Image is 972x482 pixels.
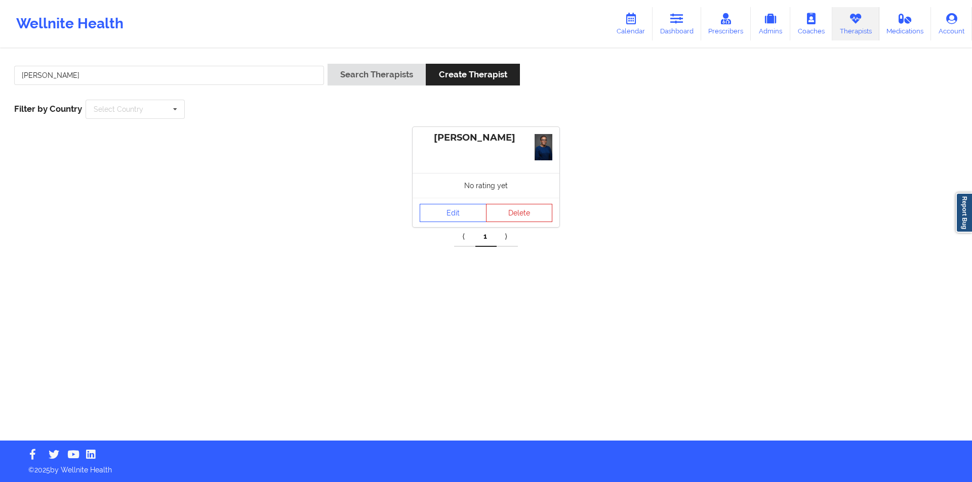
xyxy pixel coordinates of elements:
a: 1 [475,227,497,247]
a: Therapists [832,7,879,40]
a: Next item [497,227,518,247]
a: Report Bug [956,193,972,233]
div: Select Country [94,106,143,113]
a: Edit [420,204,487,222]
img: 9db4ae53-7aaf-48be-9da3-09ca3182cac1_IMG_0421.jpeg [535,134,552,161]
div: Pagination Navigation [454,227,518,247]
a: Previous item [454,227,475,247]
a: Coaches [790,7,832,40]
a: Prescribers [701,7,751,40]
a: Account [931,7,972,40]
div: [PERSON_NAME] [420,132,552,144]
button: Search Therapists [328,64,426,85]
a: Calendar [609,7,653,40]
button: Delete [486,204,553,222]
span: Filter by Country [14,104,82,114]
button: Create Therapist [426,64,519,85]
p: © 2025 by Wellnite Health [21,458,951,475]
a: Admins [751,7,790,40]
a: Medications [879,7,931,40]
div: No rating yet [413,173,559,198]
input: Search Keywords [14,66,324,85]
a: Dashboard [653,7,701,40]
